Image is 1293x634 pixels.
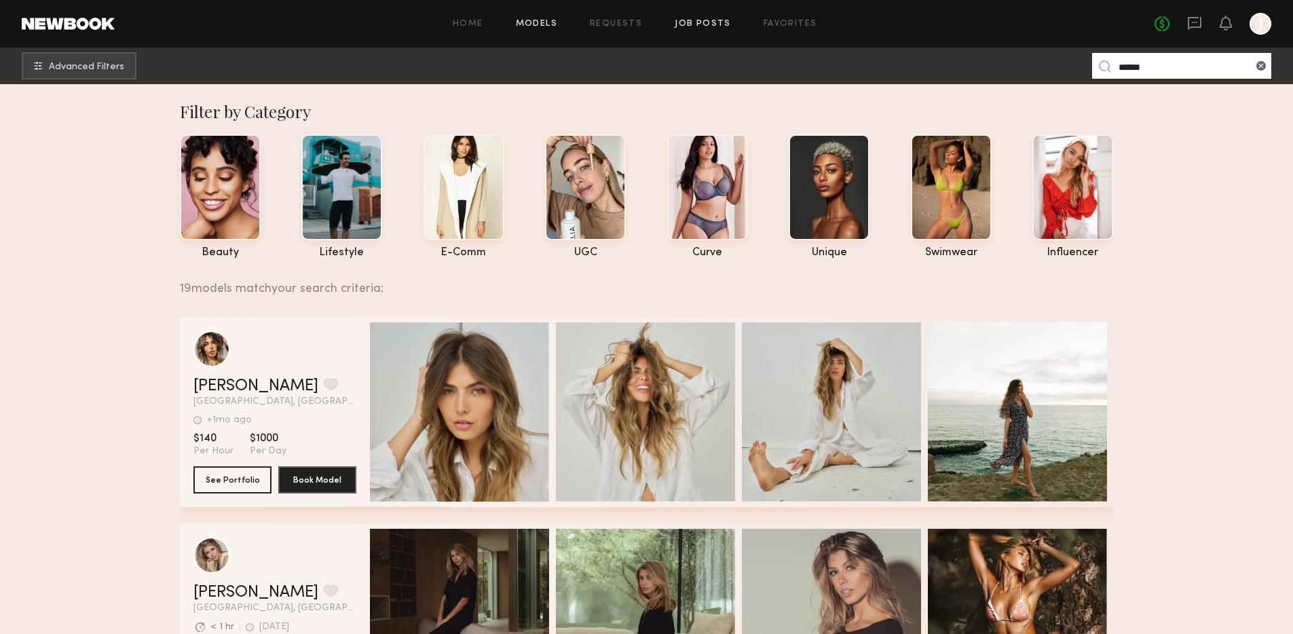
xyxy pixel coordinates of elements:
a: Job Posts [675,20,731,29]
div: Filter by Category [180,100,1113,122]
a: Home [453,20,483,29]
span: Per Hour [193,445,233,458]
div: 19 models match your search criteria: [180,267,1102,295]
div: swimwear [911,247,992,259]
a: [PERSON_NAME] [193,584,318,601]
a: J [1250,13,1271,35]
span: $1000 [250,432,286,445]
span: Per Day [250,445,286,458]
div: e-comm [424,247,504,259]
span: [GEOGRAPHIC_DATA], [GEOGRAPHIC_DATA] [193,397,356,407]
a: Favorites [764,20,817,29]
a: Models [516,20,557,29]
div: UGC [545,247,626,259]
a: [PERSON_NAME] [193,378,318,394]
button: See Portfolio [193,466,271,493]
span: [GEOGRAPHIC_DATA], [GEOGRAPHIC_DATA] [193,603,356,613]
button: Book Model [278,466,356,493]
div: unique [789,247,869,259]
span: Advanced Filters [49,62,124,72]
div: influencer [1032,247,1113,259]
div: lifestyle [301,247,382,259]
a: Requests [590,20,642,29]
span: $140 [193,432,233,445]
div: < 1 hr [210,622,234,632]
div: curve [667,247,748,259]
button: Advanced Filters [22,52,136,79]
div: +1mo ago [207,415,252,425]
div: [DATE] [259,622,289,632]
div: beauty [180,247,261,259]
